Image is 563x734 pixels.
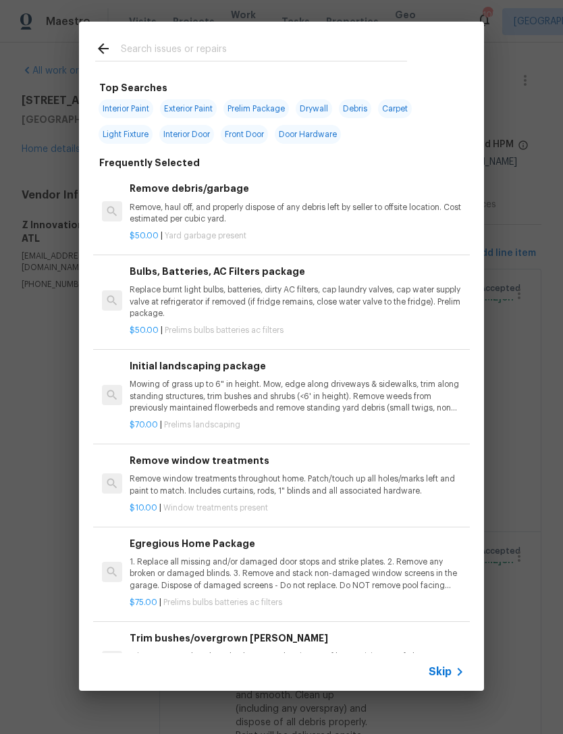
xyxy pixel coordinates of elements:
span: Prelims bulbs batteries ac filters [163,598,282,606]
span: Light Fixture [99,125,153,144]
span: Interior Door [159,125,214,144]
h6: Bulbs, Batteries, AC Filters package [130,264,464,279]
span: $70.00 [130,421,158,429]
h6: Egregious Home Package [130,536,464,551]
p: | [130,502,464,514]
p: | [130,597,464,608]
span: Drywall [296,99,332,118]
span: $75.00 [130,598,157,606]
span: Skip [429,665,452,679]
span: $10.00 [130,504,157,512]
span: Carpet [378,99,412,118]
p: Trim overgrown hegdes & bushes around perimeter of home giving 12" of clearance. Properly dispose... [130,651,464,674]
span: Prelims landscaping [164,421,240,429]
p: | [130,230,464,242]
h6: Remove window treatments [130,453,464,468]
span: Prelim Package [223,99,289,118]
span: Prelims bulbs batteries ac filters [165,326,284,334]
p: 1. Replace all missing and/or damaged door stops and strike plates. 2. Remove any broken or damag... [130,556,464,591]
h6: Trim bushes/overgrown [PERSON_NAME] [130,631,464,646]
span: Debris [339,99,371,118]
p: Replace burnt light bulbs, batteries, dirty AC filters, cap laundry valves, cap water supply valv... [130,284,464,319]
span: Door Hardware [275,125,341,144]
p: | [130,325,464,336]
span: Exterior Paint [160,99,217,118]
span: Interior Paint [99,99,153,118]
p: Remove window treatments throughout home. Patch/touch up all holes/marks left and paint to match.... [130,473,464,496]
span: $50.00 [130,326,159,334]
span: $50.00 [130,232,159,240]
h6: Top Searches [99,80,167,95]
h6: Initial landscaping package [130,359,464,373]
h6: Remove debris/garbage [130,181,464,196]
p: Mowing of grass up to 6" in height. Mow, edge along driveways & sidewalks, trim along standing st... [130,379,464,413]
input: Search issues or repairs [121,41,407,61]
span: Yard garbage present [165,232,246,240]
h6: Frequently Selected [99,155,200,170]
p: | [130,419,464,431]
span: Window treatments present [163,504,268,512]
span: Front Door [221,125,268,144]
p: Remove, haul off, and properly dispose of any debris left by seller to offsite location. Cost est... [130,202,464,225]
